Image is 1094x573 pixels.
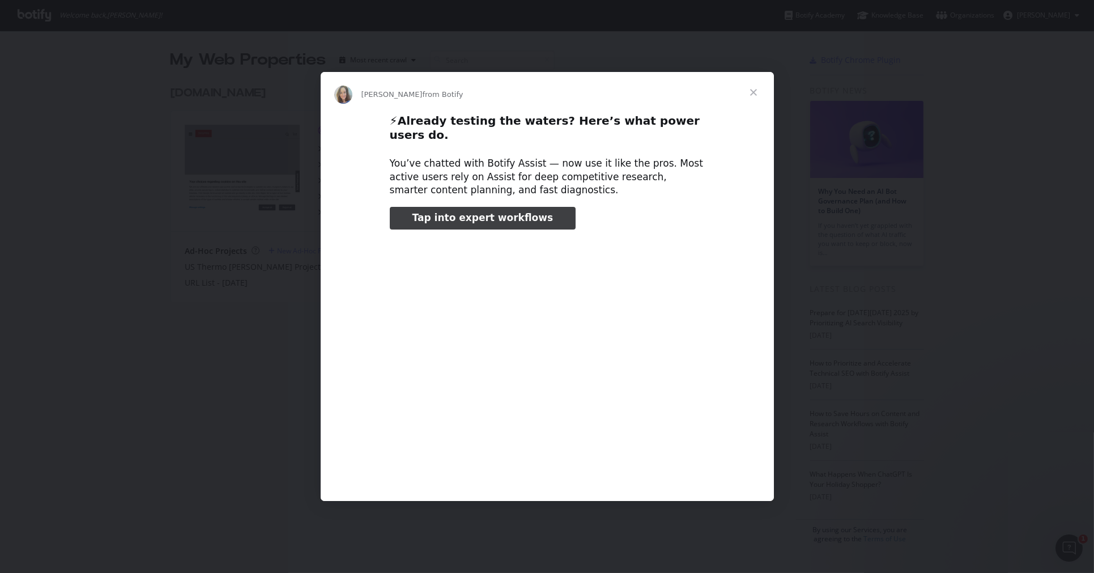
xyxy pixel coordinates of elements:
[412,212,553,223] span: Tap into expert workflows
[390,113,705,148] h2: ⚡
[390,157,705,197] div: You’ve chatted with Botify Assist — now use it like the pros. Most active users rely on Assist fo...
[390,207,576,230] a: Tap into expert workflows
[361,90,423,99] span: [PERSON_NAME]
[423,90,463,99] span: from Botify
[390,114,700,142] b: Already testing the waters? Here’s what power users do.
[311,239,784,476] video: Play video
[733,72,774,113] span: Close
[334,86,352,104] img: Profile image for Colleen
